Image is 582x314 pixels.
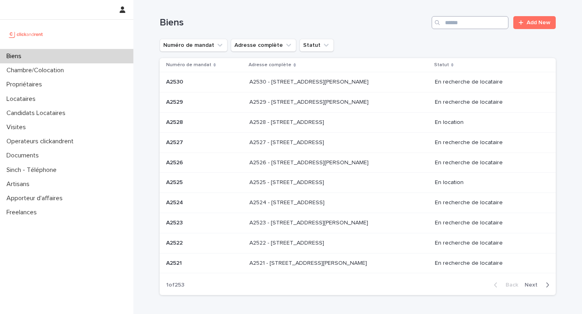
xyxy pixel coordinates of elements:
p: A2527 [166,138,185,146]
p: Artisans [3,180,36,188]
span: Next [525,282,542,288]
p: En recherche de locataire [435,240,543,247]
p: 1 of 253 [160,275,191,295]
p: A2523 - 18 quai Alphonse Le Gallo, Boulogne-Billancourt 92100 [249,218,370,226]
p: En recherche de locataire [435,99,543,106]
button: Adresse complète [231,39,296,52]
tr: A2528A2528 A2528 - [STREET_ADDRESS]A2528 - [STREET_ADDRESS] En location [160,112,556,132]
p: Documents [3,152,45,159]
p: A2521 [166,258,183,267]
tr: A2522A2522 A2522 - [STREET_ADDRESS]A2522 - [STREET_ADDRESS] En recherche de locataire [160,233,556,253]
p: A2525 - [STREET_ADDRESS] [249,178,326,186]
p: A2526 [166,158,185,166]
p: Candidats Locataires [3,109,72,117]
p: A2523 [166,218,184,226]
p: A2529 - 14 rue Honoré de Balzac, Garges-lès-Gonesse 95140 [249,97,370,106]
tr: A2529A2529 A2529 - [STREET_ADDRESS][PERSON_NAME]A2529 - [STREET_ADDRESS][PERSON_NAME] En recherch... [160,92,556,113]
p: A2521 - 44 avenue François Mansart, Maisons-Laffitte 78600 [249,258,369,267]
input: Search [432,16,508,29]
p: A2522 [166,238,184,247]
p: A2530 [166,77,185,86]
p: A2529 [166,97,185,106]
p: En recherche de locataire [435,159,543,166]
tr: A2521A2521 A2521 - [STREET_ADDRESS][PERSON_NAME]A2521 - [STREET_ADDRESS][PERSON_NAME] En recherch... [160,253,556,273]
p: A2527 - [STREET_ADDRESS] [249,138,326,146]
p: A2530 - [STREET_ADDRESS][PERSON_NAME] [249,77,370,86]
button: Next [521,281,556,289]
tr: A2525A2525 A2525 - [STREET_ADDRESS]A2525 - [STREET_ADDRESS] En location [160,173,556,193]
tr: A2523A2523 A2523 - [STREET_ADDRESS][PERSON_NAME]A2523 - [STREET_ADDRESS][PERSON_NAME] En recherch... [160,213,556,233]
img: UCB0brd3T0yccxBKYDjQ [6,26,46,42]
p: Chambre/Colocation [3,67,70,74]
tr: A2524A2524 A2524 - [STREET_ADDRESS]A2524 - [STREET_ADDRESS] En recherche de locataire [160,193,556,213]
p: Numéro de mandat [166,61,211,69]
p: En location [435,179,543,186]
p: Statut [434,61,449,69]
tr: A2526A2526 A2526 - [STREET_ADDRESS][PERSON_NAME]A2526 - [STREET_ADDRESS][PERSON_NAME] En recherch... [160,153,556,173]
tr: A2530A2530 A2530 - [STREET_ADDRESS][PERSON_NAME]A2530 - [STREET_ADDRESS][PERSON_NAME] En recherch... [160,72,556,92]
p: Visites [3,124,32,131]
p: A2524 - [STREET_ADDRESS] [249,198,326,206]
span: Back [501,282,518,288]
p: A2525 [166,178,184,186]
span: Add New [527,20,550,25]
p: Adresse complète [249,61,291,69]
p: A2522 - [STREET_ADDRESS] [249,238,326,247]
p: Propriétaires [3,81,48,88]
a: Add New [513,16,556,29]
p: Apporteur d'affaires [3,195,69,202]
p: En recherche de locataire [435,139,543,146]
button: Back [487,281,521,289]
p: En recherche de locataire [435,79,543,86]
p: En recherche de locataire [435,220,543,226]
p: A2528 - [STREET_ADDRESS] [249,117,326,126]
p: A2524 [166,198,185,206]
h1: Biens [160,17,428,29]
p: Sinch - Téléphone [3,166,63,174]
p: Biens [3,52,28,60]
p: A2526 - [STREET_ADDRESS][PERSON_NAME] [249,158,370,166]
p: Freelances [3,209,43,216]
tr: A2527A2527 A2527 - [STREET_ADDRESS]A2527 - [STREET_ADDRESS] En recherche de locataire [160,132,556,153]
p: A2528 [166,117,185,126]
p: En recherche de locataire [435,260,543,267]
p: En recherche de locataire [435,199,543,206]
p: En location [435,119,543,126]
button: Statut [299,39,334,52]
p: Locataires [3,95,42,103]
button: Numéro de mandat [160,39,228,52]
p: Operateurs clickandrent [3,138,80,145]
